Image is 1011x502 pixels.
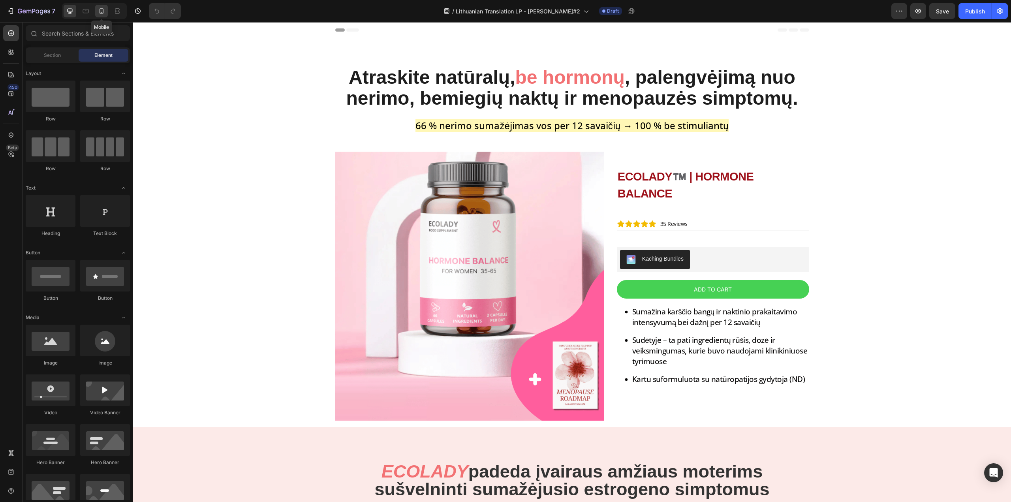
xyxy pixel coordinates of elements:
[26,409,75,416] div: Video
[117,246,130,259] span: Toggle open
[484,145,676,181] h2: ECOLADY™️ | HORMONE BALANCE
[965,7,985,15] div: Publish
[26,165,75,172] div: Row
[527,197,554,206] p: 35 Reviews
[26,459,75,466] div: Hero Banner
[248,439,335,459] i: ECOLADY
[26,70,41,77] span: Layout
[493,233,503,242] img: KachingBundles.png
[80,459,130,466] div: Hero Banner
[936,8,949,15] span: Save
[499,284,675,306] p: Sumažina karščio bangų ir naktinio prakaitavimo intensyvumą bei dažnį per 12 savaičių
[509,233,551,241] div: Kaching Bundles
[80,165,130,172] div: Row
[117,67,130,80] span: Toggle open
[452,7,454,15] span: /
[26,249,40,256] span: Button
[26,184,36,192] span: Text
[6,145,19,151] div: Beta
[94,52,113,59] span: Element
[80,359,130,367] div: Image
[499,313,675,345] p: Sudėtyje – ta pati ingredientų rūšis, dozė ir veiksmingumas, kurie buvo naudojami klinikiniuose t...
[984,463,1003,482] div: Open Intercom Messenger
[26,115,75,122] div: Row
[117,182,130,194] span: Toggle open
[958,3,992,19] button: Publish
[80,230,130,237] div: Text Block
[282,97,595,110] span: 66 % nerimo sumažėjimas vos per 12 savaičių → 100 % be stimuliantų
[26,359,75,367] div: Image
[456,7,580,15] span: Lithuanian Translation LP - [PERSON_NAME]#2
[80,115,130,122] div: Row
[26,230,75,237] div: Heading
[607,8,619,15] span: Draft
[214,440,664,477] h2: padeda įvairaus amžiaus moterims sušvelninti sumažėjusio estrogeno simptomus
[26,314,39,321] span: Media
[52,6,55,16] p: 7
[149,3,181,19] div: Undo/Redo
[561,263,599,271] div: Add to cart
[80,409,130,416] div: Video Banner
[8,84,19,90] div: 450
[44,52,61,59] span: Section
[133,22,1011,502] iframe: Design area
[80,295,130,302] div: Button
[499,352,675,363] p: Kartu suformuluota su natūropatijos gydytoja (ND)
[382,45,492,66] span: be hormonų
[26,295,75,302] div: Button
[3,3,59,19] button: 7
[484,258,676,276] button: Add to cart
[117,311,130,324] span: Toggle open
[929,3,955,19] button: Save
[202,44,676,87] h2: Atraskite natūralų, , palengvėjimą nuo nerimo, bemiegių naktų ir menopauzės simptomų.
[487,228,557,247] button: Kaching Bundles
[26,25,130,41] input: Search Sections & Elements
